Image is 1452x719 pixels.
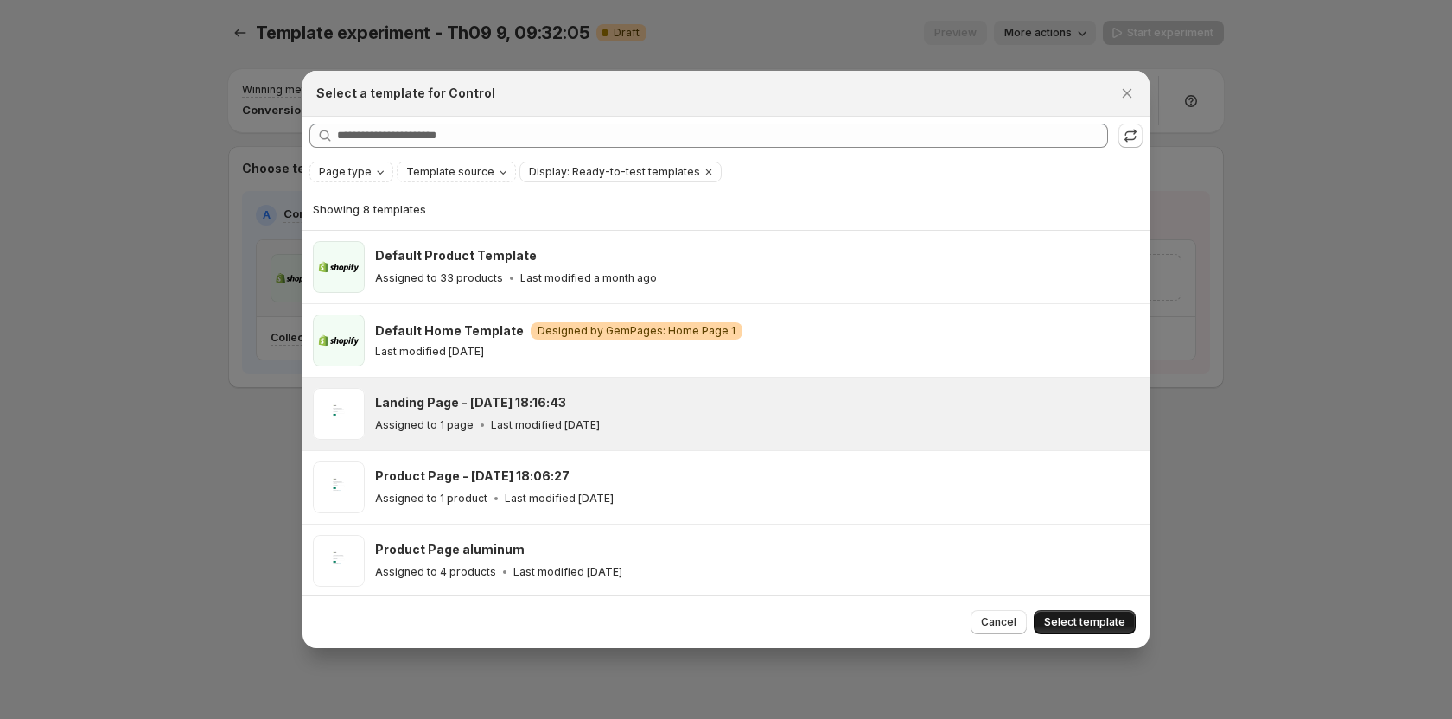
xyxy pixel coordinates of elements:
[1115,81,1139,105] button: Close
[529,165,700,179] span: Display: Ready-to-test templates
[375,565,496,579] p: Assigned to 4 products
[971,610,1027,634] button: Cancel
[520,162,700,181] button: Display: Ready-to-test templates
[520,271,657,285] p: Last modified a month ago
[491,418,600,432] p: Last modified [DATE]
[375,247,537,264] h3: Default Product Template
[375,322,524,340] h3: Default Home Template
[1044,615,1125,629] span: Select template
[375,394,566,411] h3: Landing Page - [DATE] 18:16:43
[538,324,736,338] span: Designed by GemPages: Home Page 1
[375,492,487,506] p: Assigned to 1 product
[310,162,392,181] button: Page type
[513,565,622,579] p: Last modified [DATE]
[700,162,717,181] button: Clear
[313,315,365,366] img: Default Home Template
[313,241,365,293] img: Default Product Template
[505,492,614,506] p: Last modified [DATE]
[398,162,515,181] button: Template source
[313,202,426,216] span: Showing 8 templates
[981,615,1016,629] span: Cancel
[375,418,474,432] p: Assigned to 1 page
[375,345,484,359] p: Last modified [DATE]
[375,468,570,485] h3: Product Page - [DATE] 18:06:27
[316,85,495,102] h2: Select a template for Control
[319,165,372,179] span: Page type
[375,541,525,558] h3: Product Page aluminum
[406,165,494,179] span: Template source
[375,271,503,285] p: Assigned to 33 products
[1034,610,1136,634] button: Select template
